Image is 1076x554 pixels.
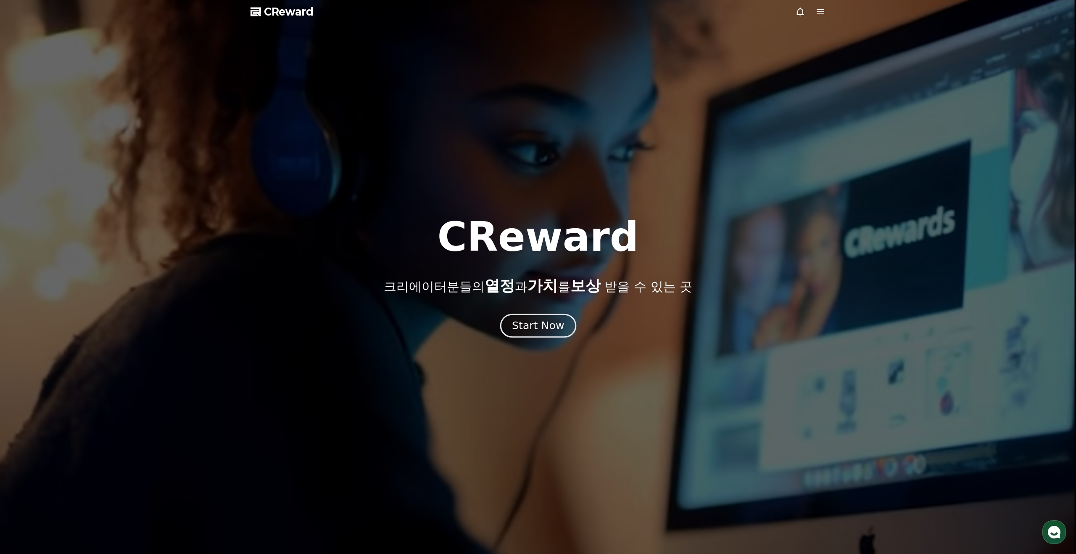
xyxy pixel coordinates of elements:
[26,279,32,286] span: 홈
[77,280,87,286] span: 대화
[3,266,55,288] a: 홈
[384,277,692,294] p: 크리에이터분들의 과 를 받을 수 있는 곳
[485,277,515,294] span: 열정
[527,277,558,294] span: 가치
[437,217,638,257] h1: CReward
[512,319,564,333] div: Start Now
[55,266,108,288] a: 대화
[570,277,601,294] span: 보상
[264,5,314,18] span: CReward
[502,323,575,331] a: Start Now
[130,279,140,286] span: 설정
[500,314,576,338] button: Start Now
[251,5,314,18] a: CReward
[108,266,161,288] a: 설정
